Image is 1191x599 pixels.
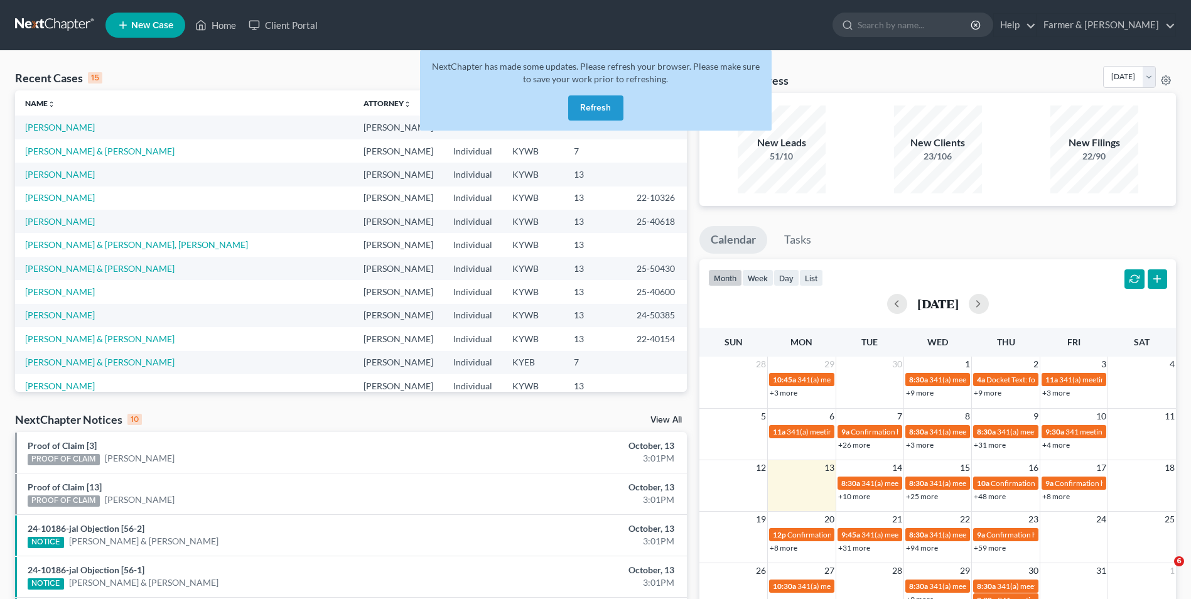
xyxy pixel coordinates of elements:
[994,14,1036,36] a: Help
[1045,375,1058,384] span: 11a
[25,99,55,108] a: Nameunfold_more
[564,280,627,303] td: 13
[627,280,687,303] td: 25-40600
[773,269,799,286] button: day
[977,375,985,384] span: 4a
[986,375,1099,384] span: Docket Text: for [PERSON_NAME]
[841,530,860,539] span: 9:45a
[432,61,760,84] span: NextChapter has made some updates. Please refresh your browser. Please make sure to save your wor...
[1027,460,1040,475] span: 16
[858,13,973,36] input: Search by name...
[929,427,1050,436] span: 341(a) meeting for [PERSON_NAME]
[353,374,443,397] td: [PERSON_NAME]
[1045,427,1064,436] span: 9:30a
[1065,427,1178,436] span: 341 meeting for [PERSON_NAME]
[906,492,938,501] a: +25 more
[25,216,95,227] a: [PERSON_NAME]
[564,374,627,397] td: 13
[467,564,674,576] div: October, 13
[242,14,324,36] a: Client Portal
[909,581,928,591] span: 8:30a
[443,139,502,163] td: Individual
[974,543,1006,553] a: +59 more
[891,563,903,578] span: 28
[353,163,443,186] td: [PERSON_NAME]
[502,139,564,163] td: KYWB
[353,116,443,139] td: [PERSON_NAME]
[353,210,443,233] td: [PERSON_NAME]
[105,494,175,506] a: [PERSON_NAME]
[627,257,687,280] td: 25-50430
[1067,337,1081,347] span: Fri
[564,233,627,256] td: 13
[909,427,928,436] span: 8:30a
[861,530,983,539] span: 341(a) meeting for [PERSON_NAME]
[564,327,627,350] td: 13
[502,327,564,350] td: KYWB
[467,535,674,548] div: 3:01PM
[28,523,144,534] a: 24-10186-jal Objection [56-2]
[69,576,218,589] a: [PERSON_NAME] & [PERSON_NAME]
[1050,150,1138,163] div: 22/90
[861,478,983,488] span: 341(a) meeting for [PERSON_NAME]
[1095,563,1107,578] span: 31
[755,460,767,475] span: 12
[964,357,971,372] span: 1
[755,563,767,578] span: 26
[977,530,985,539] span: 9a
[467,452,674,465] div: 3:01PM
[959,563,971,578] span: 29
[838,543,870,553] a: +31 more
[1042,388,1070,397] a: +3 more
[974,440,1006,450] a: +31 more
[1148,556,1178,586] iframe: Intercom live chat
[797,375,919,384] span: 341(a) meeting for [PERSON_NAME]
[564,210,627,233] td: 13
[502,233,564,256] td: KYWB
[69,535,218,548] a: [PERSON_NAME] & [PERSON_NAME]
[1095,409,1107,424] span: 10
[841,478,860,488] span: 8:30a
[467,440,674,452] div: October, 13
[891,512,903,527] span: 21
[28,454,100,465] div: PROOF OF CLAIM
[467,494,674,506] div: 3:01PM
[838,492,870,501] a: +10 more
[894,136,982,150] div: New Clients
[997,581,1185,591] span: 341(a) meeting for [PERSON_NAME] & [PERSON_NAME]
[467,522,674,535] div: October, 13
[25,122,95,132] a: [PERSON_NAME]
[502,163,564,186] td: KYWB
[353,351,443,374] td: [PERSON_NAME]
[627,327,687,350] td: 22-40154
[1032,357,1040,372] span: 2
[760,409,767,424] span: 5
[502,257,564,280] td: KYWB
[909,375,928,384] span: 8:30a
[851,427,1060,436] span: Confirmation hearing for [PERSON_NAME] & [PERSON_NAME]
[467,576,674,589] div: 3:01PM
[627,304,687,327] td: 24-50385
[28,440,97,451] a: Proof of Claim [3]
[823,460,836,475] span: 13
[770,543,797,553] a: +8 more
[1163,512,1176,527] span: 25
[564,163,627,186] td: 13
[28,495,100,507] div: PROOF OF CLAIM
[1027,563,1040,578] span: 30
[1134,337,1150,347] span: Sat
[929,581,1050,591] span: 341(a) meeting for [PERSON_NAME]
[977,427,996,436] span: 8:30a
[773,581,796,591] span: 10:30a
[1042,440,1070,450] a: +4 more
[1045,478,1054,488] span: 9a
[502,210,564,233] td: KYWB
[787,427,908,436] span: 341(a) meeting for [PERSON_NAME]
[353,304,443,327] td: [PERSON_NAME]
[467,481,674,494] div: October, 13
[861,337,878,347] span: Tue
[927,337,948,347] span: Wed
[443,257,502,280] td: Individual
[1050,136,1138,150] div: New Filings
[909,478,928,488] span: 8:30a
